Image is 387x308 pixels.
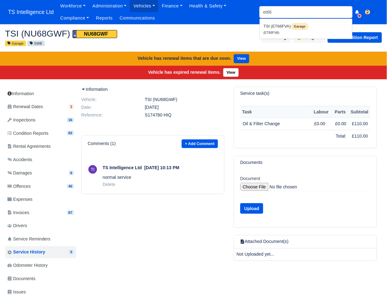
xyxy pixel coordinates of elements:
th: Task [240,106,312,118]
a: Documents [5,273,76,285]
span: 16 [67,118,74,122]
span: Accidents [7,156,32,163]
span: TS Intelligence Ltd [103,165,142,170]
a: Drivers [5,220,76,232]
a: Accidents [5,154,76,166]
a: + Add Comment [182,139,218,148]
span: 5 [69,250,74,255]
a: Reports [92,12,116,24]
a: TSI (ET66FVA)Garage (ET66FVA) [260,20,352,37]
th: Labour [312,106,333,118]
td: Not Uploaded yet... [234,249,377,261]
text: TI [91,167,95,172]
h6: Attached Document(s) [240,239,289,244]
span: 45 [67,184,74,189]
td: £110.00 [349,130,371,142]
dd: S174780 HIQ [140,112,229,118]
small: Garage [5,41,26,46]
a: Compliance [57,12,92,24]
a: Expenses [5,193,76,205]
span: Expenses [7,196,33,203]
h6: Service task(s) [240,91,269,96]
a: Delete [103,182,115,187]
span: 1 [69,104,74,109]
a: Communications [116,12,159,24]
h6: Information [81,87,225,92]
span: Service Reminders [7,236,50,243]
a: Rental Agreements [5,140,76,152]
td: £110.00 [349,117,371,130]
td: £0.00 [312,117,333,130]
span: Garage [291,23,309,30]
span: 67 [67,210,74,215]
span: Invoices [7,209,29,216]
span: NU68GWF [73,30,117,38]
th: Subtotal [349,106,371,118]
span: Drivers [7,222,27,230]
span: Rental Agreements [7,143,51,150]
input: Search... [260,6,353,18]
span: 6 [69,171,74,175]
dt: Reference: [77,112,140,118]
td: £0.00 [333,117,349,130]
span: Condition Reports [7,130,48,137]
span: Offences [7,183,31,190]
td: Oil & Filter Change [240,117,312,130]
span: Service History [7,249,45,256]
p: normal service [103,174,218,181]
a: Invoices 67 [5,207,76,219]
span: Damages [7,169,32,177]
h6: Comments (1) [88,141,116,146]
a: Issues [5,286,76,298]
button: New Condition Report [328,32,382,43]
dd: [DATE] [140,105,229,110]
small: (ET66FVA) [264,31,279,34]
h6: Documents [240,160,263,165]
a: Inspections 16 [5,114,76,126]
a: Service Reminders [5,233,76,245]
a: TS Intelligence Ltd [5,6,57,18]
a: Damages 6 [5,167,76,179]
a: View [223,68,239,77]
a: Information [5,88,76,99]
a: View [234,54,249,63]
span: Documents [7,275,35,283]
button: Upload [240,203,263,214]
span: Inspections [7,117,35,124]
div: [DATE] 10:13 PM [103,164,218,171]
span: Issues [7,289,26,296]
dt: Date: [77,105,140,110]
a: Renewal Dates 1 [5,101,76,113]
label: Document [240,175,260,182]
a: Service History 5 [5,246,76,258]
dd: TSI (NU68GWF) [140,97,229,102]
dt: Vehicle: [77,97,140,102]
h2: TSI (NU68GWF) [5,29,189,38]
a: Odometer History [5,260,76,272]
td: Total: [333,130,349,142]
small: SWB [27,41,45,46]
span: Renewal Dates [7,103,43,110]
a: Condition Reports 62 [5,127,76,139]
a: Offences 45 [5,180,76,192]
span: 62 [67,131,74,135]
span: Odometer History [7,262,48,269]
th: Parts [333,106,349,118]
